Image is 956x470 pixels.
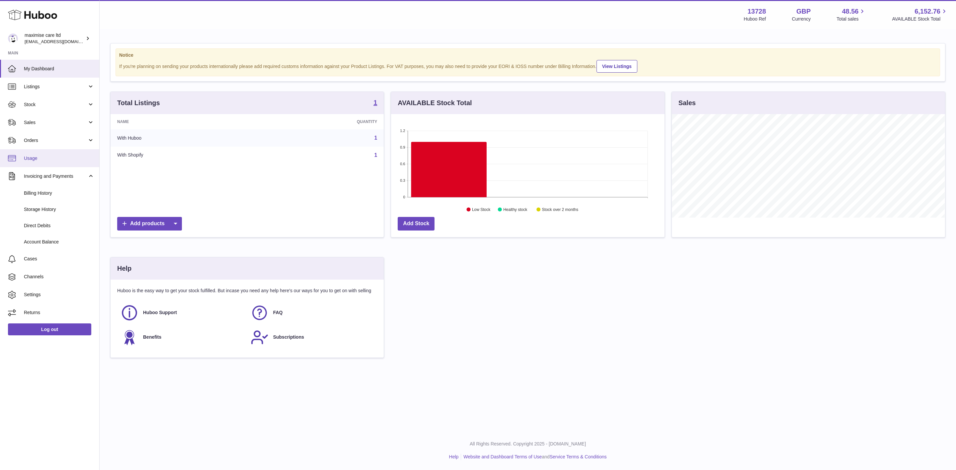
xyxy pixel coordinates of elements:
[111,114,258,129] th: Name
[461,454,606,460] li: and
[748,7,766,16] strong: 13728
[273,334,304,340] span: Subscriptions
[449,454,459,459] a: Help
[400,129,405,133] text: 1.2
[24,190,94,196] span: Billing History
[842,7,858,16] span: 48.56
[143,334,161,340] span: Benefits
[915,7,940,16] span: 6,152.76
[836,16,866,22] span: Total sales
[24,206,94,213] span: Storage History
[119,52,936,58] strong: Notice
[398,217,435,231] a: Add Stock
[120,304,244,322] a: Huboo Support
[400,162,405,166] text: 0.6
[542,207,578,212] text: Stock over 2 months
[463,454,542,459] a: Website and Dashboard Terms of Use
[24,119,87,126] span: Sales
[24,239,94,245] span: Account Balance
[374,135,377,141] a: 1
[251,328,374,346] a: Subscriptions
[24,309,94,316] span: Returns
[398,99,472,107] h3: AVAILABLE Stock Total
[117,288,377,294] p: Huboo is the easy way to get your stock fulfilled. But incase you need any help here's our ways f...
[143,309,177,316] span: Huboo Support
[678,99,696,107] h3: Sales
[504,207,528,212] text: Healthy stock
[374,152,377,158] a: 1
[373,99,377,107] a: 1
[400,178,405,182] text: 0.3
[796,7,811,16] strong: GBP
[117,99,160,107] h3: Total Listings
[25,32,84,45] div: maximise care ltd
[24,84,87,90] span: Listings
[8,34,18,43] img: internalAdmin-13728@internal.huboo.com
[403,195,405,199] text: 0
[550,454,607,459] a: Service Terms & Conditions
[892,7,948,22] a: 6,152.76 AVAILABLE Stock Total
[24,66,94,72] span: My Dashboard
[24,274,94,280] span: Channels
[273,309,283,316] span: FAQ
[117,217,182,231] a: Add products
[258,114,384,129] th: Quantity
[105,441,951,447] p: All Rights Reserved. Copyright 2025 - [DOMAIN_NAME]
[251,304,374,322] a: FAQ
[111,147,258,164] td: With Shopify
[24,173,87,179] span: Invoicing and Payments
[120,328,244,346] a: Benefits
[597,60,637,73] a: View Listings
[24,223,94,229] span: Direct Debits
[892,16,948,22] span: AVAILABLE Stock Total
[24,137,87,144] span: Orders
[119,59,936,73] div: If you're planning on sending your products internationally please add required customs informati...
[24,256,94,262] span: Cases
[836,7,866,22] a: 48.56 Total sales
[24,292,94,298] span: Settings
[8,323,91,335] a: Log out
[472,207,491,212] text: Low Stock
[24,101,87,108] span: Stock
[792,16,811,22] div: Currency
[117,264,131,273] h3: Help
[373,99,377,106] strong: 1
[400,145,405,149] text: 0.9
[25,39,98,44] span: [EMAIL_ADDRESS][DOMAIN_NAME]
[111,129,258,147] td: With Huboo
[24,155,94,162] span: Usage
[744,16,766,22] div: Huboo Ref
